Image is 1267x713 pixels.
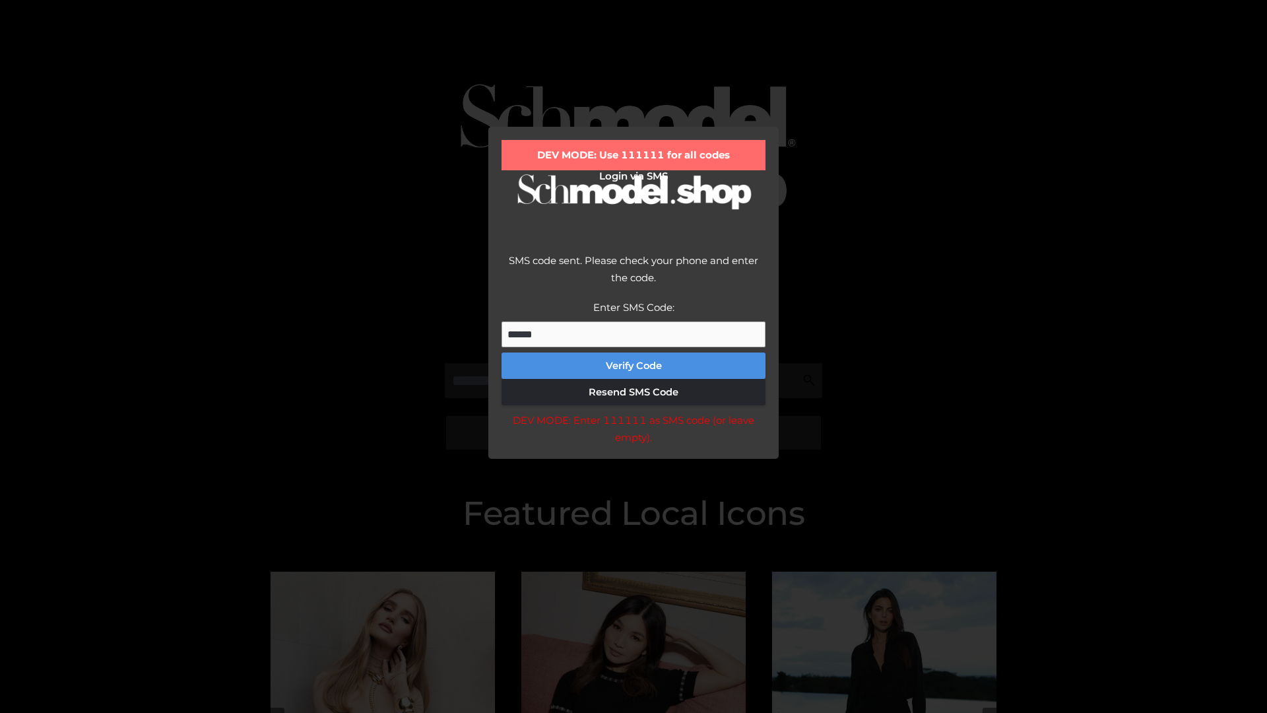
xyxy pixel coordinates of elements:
[502,412,765,446] div: DEV MODE: Enter 111111 as SMS code (or leave empty).
[502,379,765,405] button: Resend SMS Code
[593,301,674,314] label: Enter SMS Code:
[502,140,765,170] div: DEV MODE: Use 111111 for all codes
[502,170,765,182] h2: Login via SMS
[502,353,765,379] button: Verify Code
[502,252,765,299] div: SMS code sent. Please check your phone and enter the code.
